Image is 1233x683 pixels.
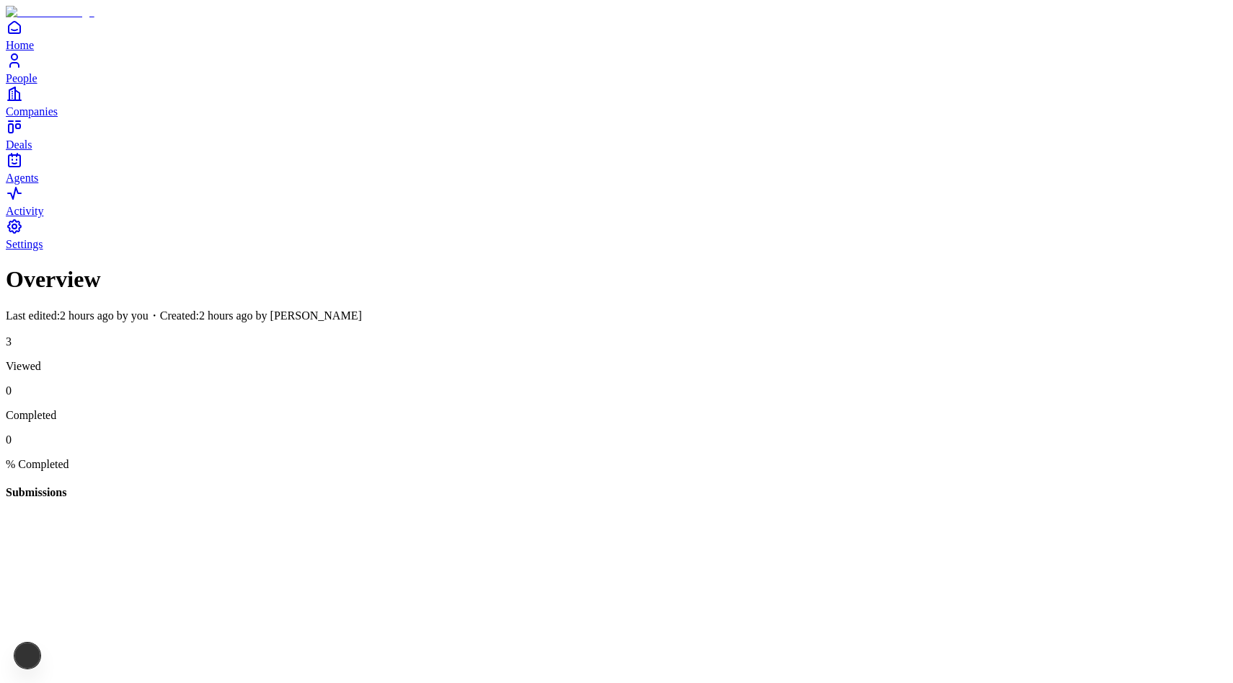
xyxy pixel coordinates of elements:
img: Item Brain Logo [6,6,94,19]
span: Companies [6,105,58,118]
p: 0 [6,433,1227,446]
p: % Completed [6,458,1227,471]
h4: Submissions [6,486,1227,499]
p: Last edited: 2 hours ago by you ・Created: 2 hours ago by [PERSON_NAME] [6,309,1227,324]
span: People [6,72,37,84]
a: Settings [6,218,1227,250]
span: Agents [6,172,38,184]
a: People [6,52,1227,84]
a: Activity [6,185,1227,217]
a: Agents [6,151,1227,184]
a: Deals [6,118,1227,151]
span: Home [6,39,34,51]
a: Companies [6,85,1227,118]
span: Deals [6,138,32,151]
p: Completed [6,409,1227,422]
p: 0 [6,384,1227,397]
h1: Overview [6,266,1227,293]
p: Viewed [6,360,1227,373]
a: Home [6,19,1227,51]
span: Settings [6,238,43,250]
p: 3 [6,335,1227,348]
span: Activity [6,205,43,217]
